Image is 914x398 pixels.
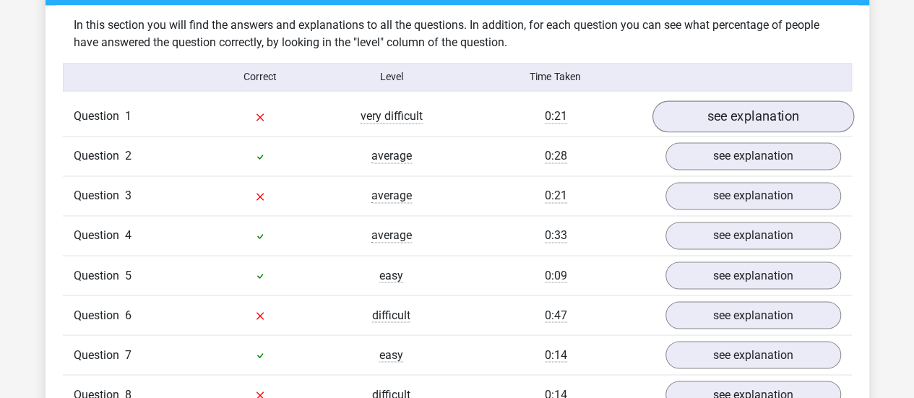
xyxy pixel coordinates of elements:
a: see explanation [665,222,841,249]
span: 3 [125,189,132,202]
span: Question [74,306,125,324]
span: 0:21 [545,189,567,203]
a: see explanation [665,142,841,170]
span: 0:33 [545,228,567,243]
span: Question [74,147,125,165]
span: 7 [125,347,132,361]
span: Question [74,187,125,204]
span: difficult [372,308,410,322]
a: see explanation [665,182,841,209]
div: Level [326,69,457,85]
span: easy [379,347,403,362]
span: 5 [125,268,132,282]
span: Question [74,227,125,244]
a: see explanation [665,341,841,368]
span: Question [74,346,125,363]
span: 6 [125,308,132,321]
span: 0:47 [545,308,567,322]
div: Time Taken [457,69,654,85]
span: 4 [125,228,132,242]
a: see explanation [652,100,853,132]
span: 0:28 [545,149,567,163]
span: 0:21 [545,109,567,124]
span: 0:09 [545,268,567,282]
span: average [371,189,412,203]
a: see explanation [665,301,841,329]
span: Question [74,108,125,125]
span: average [371,149,412,163]
span: 2 [125,149,132,163]
span: average [371,228,412,243]
span: Question [74,267,125,284]
div: In this section you will find the answers and explanations to all the questions. In addition, for... [63,17,852,51]
span: 0:14 [545,347,567,362]
span: 1 [125,109,132,123]
div: Correct [194,69,326,85]
a: see explanation [665,261,841,289]
span: very difficult [361,109,423,124]
span: easy [379,268,403,282]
